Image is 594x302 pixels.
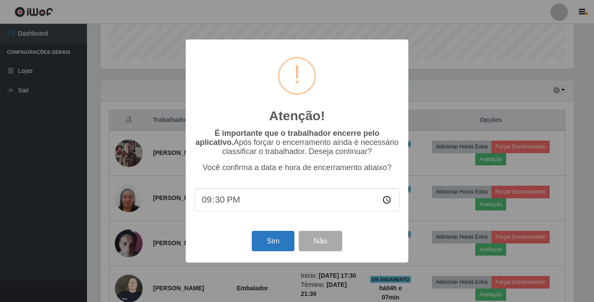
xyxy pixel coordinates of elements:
[252,231,294,251] button: Sim
[194,129,400,156] p: Após forçar o encerramento ainda é necessário classificar o trabalhador. Deseja continuar?
[194,163,400,172] p: Você confirma a data e hora de encerramento abaixo?
[299,231,342,251] button: Não
[195,129,379,147] b: É importante que o trabalhador encerre pelo aplicativo.
[269,108,325,124] h2: Atenção!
